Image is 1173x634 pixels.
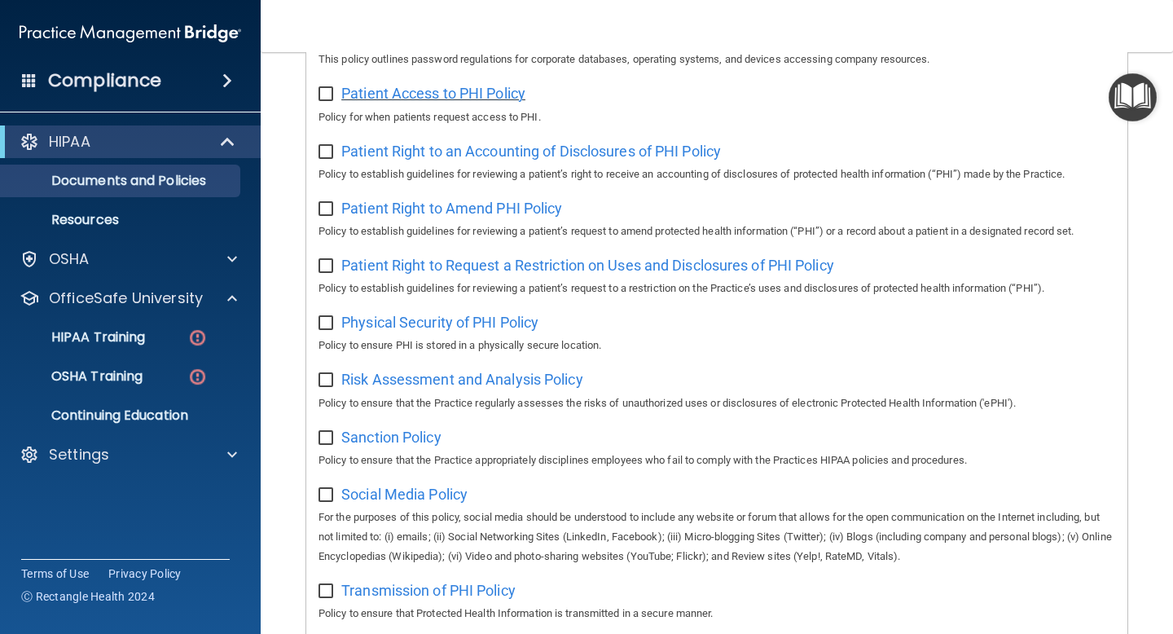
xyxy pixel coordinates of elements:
p: Policy to establish guidelines for reviewing a patient’s request to a restriction on the Practice... [319,279,1115,298]
p: Policy to ensure that the Practice appropriately disciplines employees who fail to comply with th... [319,451,1115,470]
p: Policy to ensure that the Practice regularly assesses the risks of unauthorized uses or disclosur... [319,394,1115,413]
p: Settings [49,445,109,464]
span: Risk Assessment and Analysis Policy [341,371,583,388]
p: Policy to ensure that Protected Health Information is transmitted in a secure manner. [319,604,1115,623]
p: Policy to ensure PHI is stored in a physically secure location. [319,336,1115,355]
span: Patient Access to PHI Policy [341,85,525,102]
span: Social Media Policy [341,486,468,503]
p: Policy to establish guidelines for reviewing a patient’s right to receive an accounting of disclo... [319,165,1115,184]
p: HIPAA Training [11,329,145,346]
img: danger-circle.6113f641.png [187,328,208,348]
p: Resources [11,212,233,228]
p: This policy outlines password regulations for corporate databases, operating systems, and devices... [319,50,1115,69]
button: Open Resource Center [1109,73,1157,121]
p: OSHA Training [11,368,143,385]
p: For the purposes of this policy, social media should be understood to include any website or foru... [319,508,1115,566]
span: Patient Right to Request a Restriction on Uses and Disclosures of PHI Policy [341,257,834,274]
span: Physical Security of PHI Policy [341,314,538,331]
span: Transmission of PHI Policy [341,582,516,599]
a: Settings [20,445,237,464]
a: OSHA [20,249,237,269]
a: Terms of Use [21,566,89,582]
p: Policy to establish guidelines for reviewing a patient’s request to amend protected health inform... [319,222,1115,241]
a: OfficeSafe University [20,288,237,308]
span: Ⓒ Rectangle Health 2024 [21,588,155,605]
p: HIPAA [49,132,90,152]
p: Policy for when patients request access to PHI. [319,108,1115,127]
a: Privacy Policy [108,566,182,582]
span: Patient Right to Amend PHI Policy [341,200,562,217]
p: Documents and Policies [11,173,233,189]
img: danger-circle.6113f641.png [187,367,208,387]
p: Continuing Education [11,407,233,424]
a: HIPAA [20,132,236,152]
h4: Compliance [48,69,161,92]
p: OfficeSafe University [49,288,203,308]
span: Patient Right to an Accounting of Disclosures of PHI Policy [341,143,721,160]
span: Sanction Policy [341,429,442,446]
p: OSHA [49,249,90,269]
img: PMB logo [20,17,241,50]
